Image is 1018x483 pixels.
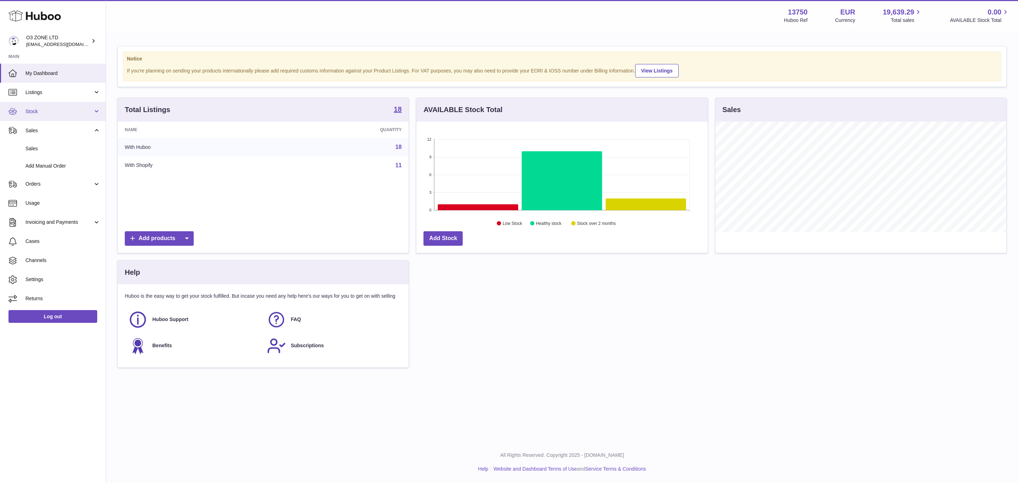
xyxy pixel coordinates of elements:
a: FAQ [267,310,398,329]
span: My Dashboard [25,70,100,77]
span: 0.00 [988,7,1001,17]
strong: Notice [127,56,997,62]
div: Huboo Ref [784,17,808,24]
span: AVAILABLE Stock Total [950,17,1010,24]
th: Quantity [275,122,409,138]
a: 11 [396,162,402,168]
a: Subscriptions [267,336,398,355]
a: Add Stock [423,231,463,246]
td: With Shopify [118,156,275,175]
a: 18 [394,106,402,114]
img: internalAdmin-13750@internal.huboo.com [8,36,19,46]
text: 0 [429,208,432,212]
span: Orders [25,181,93,187]
strong: EUR [840,7,855,17]
span: Sales [25,145,100,152]
a: Add products [125,231,194,246]
td: With Huboo [118,138,275,156]
h3: Total Listings [125,105,170,115]
span: Listings [25,89,93,96]
span: Cases [25,238,100,245]
h3: Sales [722,105,741,115]
div: If you're planning on sending your products internationally please add required customs informati... [127,63,997,77]
span: Usage [25,200,100,206]
span: Invoicing and Payments [25,219,93,226]
h3: AVAILABLE Stock Total [423,105,502,115]
a: Huboo Support [128,310,260,329]
span: FAQ [291,316,301,323]
p: Huboo is the easy way to get your stock fulfilled. But incase you need any help here's our ways f... [125,293,402,299]
text: 9 [429,155,432,159]
text: Low Stock [503,221,522,226]
text: 6 [429,173,432,177]
text: Stock over 2 months [577,221,616,226]
div: Currency [835,17,855,24]
a: Benefits [128,336,260,355]
strong: 18 [394,106,402,113]
a: Log out [8,310,97,323]
div: O3 ZONE LTD [26,34,90,48]
text: 12 [427,137,432,141]
span: Benefits [152,342,172,349]
span: 19,639.29 [883,7,914,17]
a: 18 [396,144,402,150]
text: 3 [429,190,432,194]
a: 0.00 AVAILABLE Stock Total [950,7,1010,24]
a: Help [478,466,488,472]
span: Settings [25,276,100,283]
span: Returns [25,295,100,302]
p: All Rights Reserved. Copyright 2025 - [DOMAIN_NAME] [112,452,1012,459]
strong: 13750 [788,7,808,17]
text: Healthy stock [536,221,562,226]
a: View Listings [635,64,679,77]
span: Total sales [891,17,922,24]
span: Channels [25,257,100,264]
span: [EMAIL_ADDRESS][DOMAIN_NAME] [26,41,104,47]
span: Subscriptions [291,342,324,349]
span: Sales [25,127,93,134]
th: Name [118,122,275,138]
span: Huboo Support [152,316,188,323]
a: Website and Dashboard Terms of Use [493,466,577,472]
li: and [491,466,646,472]
span: Add Manual Order [25,163,100,169]
h3: Help [125,268,140,277]
span: Stock [25,108,93,115]
a: Service Terms & Conditions [585,466,646,472]
a: 19,639.29 Total sales [883,7,922,24]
